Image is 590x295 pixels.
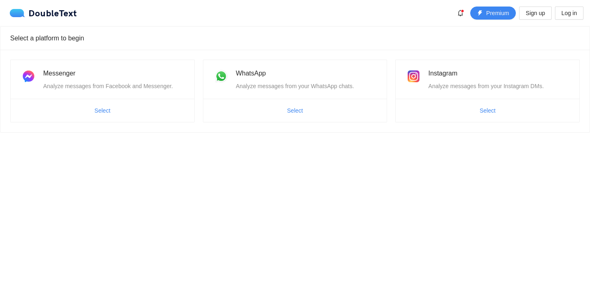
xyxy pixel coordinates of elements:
div: Analyze messages from Facebook and Messenger. [43,82,185,91]
span: Premium [486,9,509,18]
span: WhatsApp [236,70,266,77]
div: Analyze messages from your Instagram DMs. [428,82,570,91]
span: thunderbolt [477,10,483,17]
img: instagram.png [405,68,422,84]
a: MessengerAnalyze messages from Facebook and Messenger.Select [10,60,195,122]
button: Select [88,104,117,117]
div: Select a platform to begin [10,27,580,50]
div: Analyze messages from your WhatsApp chats. [236,82,377,91]
button: Log in [555,7,583,20]
button: bell [454,7,467,20]
span: Select [95,106,110,115]
a: InstagramAnalyze messages from your Instagram DMs.Select [395,60,580,122]
a: logoDoubleText [10,9,77,17]
button: thunderboltPremium [470,7,516,20]
img: messenger.png [20,68,37,84]
button: Select [473,104,502,117]
div: DoubleText [10,9,77,17]
span: Select [480,106,495,115]
div: Messenger [43,68,185,78]
button: Select [281,104,310,117]
button: Sign up [519,7,551,20]
span: Log in [561,9,577,18]
img: whatsapp.png [213,68,229,84]
span: Select [287,106,303,115]
span: bell [454,10,467,16]
span: Instagram [428,70,457,77]
img: logo [10,9,29,17]
span: Sign up [526,9,545,18]
a: WhatsAppAnalyze messages from your WhatsApp chats.Select [203,60,387,122]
